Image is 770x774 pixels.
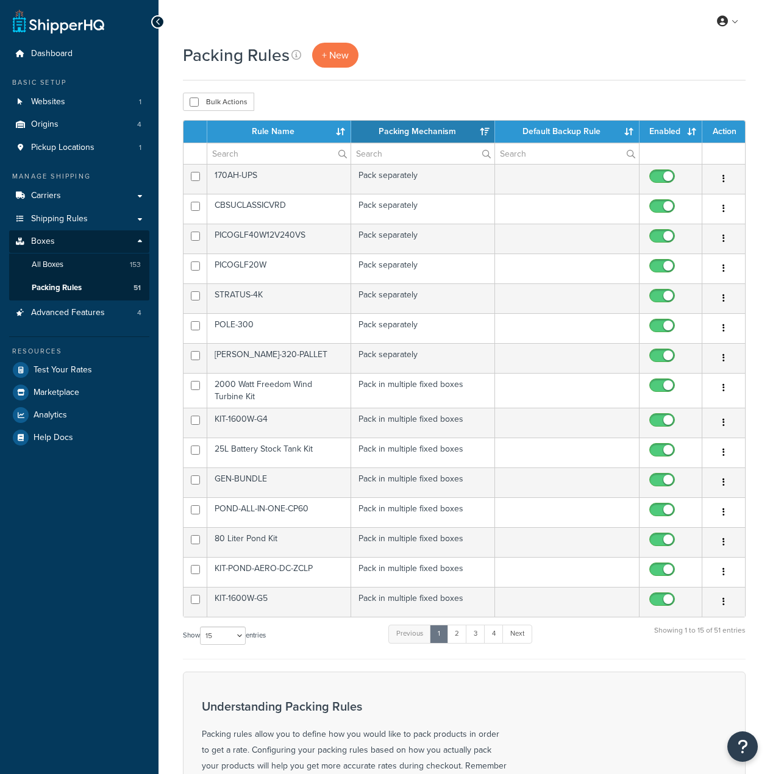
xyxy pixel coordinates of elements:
span: Help Docs [34,433,73,443]
td: KIT-POND-AERO-DC-ZCLP [207,557,351,587]
a: Help Docs [9,427,149,449]
input: Search [495,143,639,164]
span: + New [322,48,349,62]
span: Websites [31,97,65,107]
a: ShipperHQ Home [13,9,104,34]
a: Dashboard [9,43,149,65]
span: All Boxes [32,260,63,270]
div: Basic Setup [9,77,149,88]
a: + New [312,43,358,68]
a: 1 [430,625,448,643]
span: 1 [139,143,141,153]
td: Pack separately [351,343,496,373]
span: Boxes [31,236,55,247]
td: Pack in multiple fixed boxes [351,527,496,557]
div: Manage Shipping [9,171,149,182]
td: CBSUCLASSICVRD [207,194,351,224]
td: 170AH-UPS [207,164,351,194]
a: Shipping Rules [9,208,149,230]
span: Analytics [34,410,67,421]
a: Websites 1 [9,91,149,113]
a: Marketplace [9,382,149,403]
td: Pack in multiple fixed boxes [351,373,496,408]
li: Origins [9,113,149,136]
td: PICOGLF40W12V240VS [207,224,351,254]
td: KIT-1600W-G5 [207,587,351,617]
span: Carriers [31,191,61,201]
td: Pack in multiple fixed boxes [351,467,496,497]
span: Origins [31,119,59,130]
input: Search [207,143,351,164]
td: Pack in multiple fixed boxes [351,438,496,467]
a: Origins 4 [9,113,149,136]
input: Search [351,143,495,164]
th: Action [702,121,745,143]
a: 4 [484,625,504,643]
td: Pack in multiple fixed boxes [351,408,496,438]
span: 4 [137,308,141,318]
div: Resources [9,346,149,357]
a: Packing Rules 51 [9,277,149,299]
td: PICOGLF20W [207,254,351,283]
a: 3 [466,625,485,643]
a: All Boxes 153 [9,254,149,276]
span: Dashboard [31,49,73,59]
span: Packing Rules [32,283,82,293]
a: 2 [447,625,467,643]
span: Advanced Features [31,308,105,318]
td: Pack in multiple fixed boxes [351,587,496,617]
td: GEN-BUNDLE [207,467,351,497]
div: Showing 1 to 15 of 51 entries [654,623,746,650]
a: Advanced Features 4 [9,302,149,324]
li: Advanced Features [9,302,149,324]
a: Boxes [9,230,149,253]
h1: Packing Rules [183,43,290,67]
td: Pack separately [351,313,496,343]
a: Pickup Locations 1 [9,137,149,159]
li: Boxes [9,230,149,300]
span: 51 [134,283,141,293]
span: Shipping Rules [31,214,88,224]
td: Pack in multiple fixed boxes [351,557,496,587]
td: Pack separately [351,224,496,254]
th: Default Backup Rule: activate to sort column ascending [495,121,640,143]
select: Showentries [200,627,246,645]
td: 80 Liter Pond Kit [207,527,351,557]
td: 2000 Watt Freedom Wind Turbine Kit [207,373,351,408]
td: STRATUS-4K [207,283,351,313]
td: Pack separately [351,254,496,283]
button: Open Resource Center [727,731,758,762]
td: 25L Battery Stock Tank Kit [207,438,351,467]
span: Test Your Rates [34,365,92,375]
a: Analytics [9,404,149,426]
th: Enabled: activate to sort column ascending [640,121,702,143]
li: Packing Rules [9,277,149,299]
li: Websites [9,91,149,113]
span: 1 [139,97,141,107]
td: Pack separately [351,283,496,313]
span: Pickup Locations [31,143,94,153]
th: Packing Mechanism: activate to sort column ascending [351,121,496,143]
td: KIT-1600W-G4 [207,408,351,438]
a: Previous [388,625,431,643]
li: Pickup Locations [9,137,149,159]
a: Carriers [9,185,149,207]
td: Pack in multiple fixed boxes [351,497,496,527]
span: 153 [130,260,141,270]
span: Marketplace [34,388,79,398]
a: Next [502,625,532,643]
li: All Boxes [9,254,149,276]
td: POND-ALL-IN-ONE-CP60 [207,497,351,527]
td: [PERSON_NAME]-320-PALLET [207,343,351,373]
h3: Understanding Packing Rules [202,700,507,713]
label: Show entries [183,627,266,645]
button: Bulk Actions [183,93,254,111]
a: Test Your Rates [9,359,149,381]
